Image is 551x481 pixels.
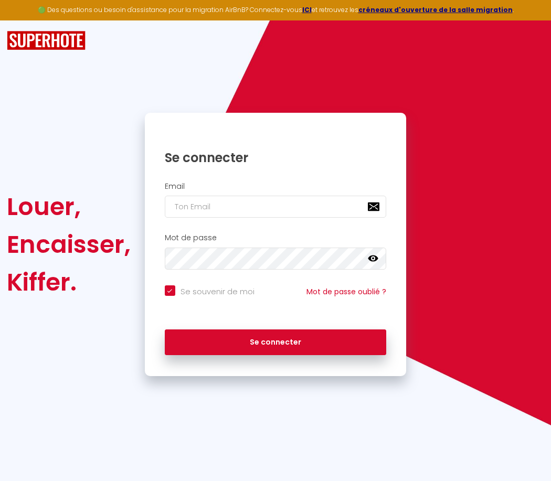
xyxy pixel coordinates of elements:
div: Encaisser, [7,226,131,263]
a: Mot de passe oublié ? [306,286,386,297]
button: Se connecter [165,329,387,356]
img: SuperHote logo [7,31,86,50]
h1: Se connecter [165,149,387,166]
h2: Email [165,182,387,191]
a: ICI [302,5,312,14]
div: Kiffer. [7,263,131,301]
a: créneaux d'ouverture de la salle migration [358,5,513,14]
input: Ton Email [165,196,387,218]
h2: Mot de passe [165,233,387,242]
div: Louer, [7,188,131,226]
